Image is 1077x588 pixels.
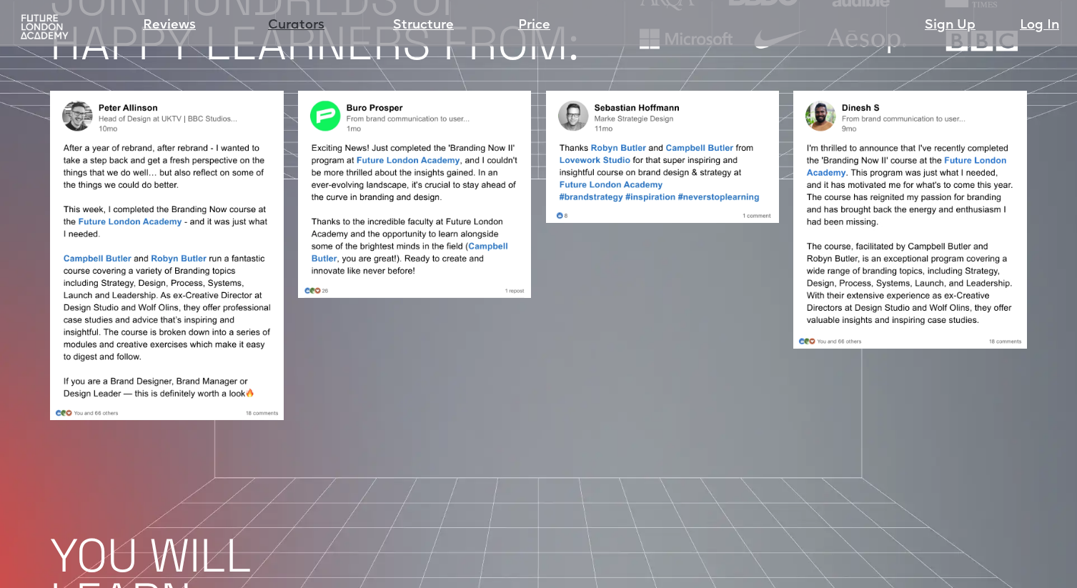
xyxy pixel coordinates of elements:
[1020,16,1059,36] a: Log In
[143,16,196,36] a: Reviews
[268,16,324,36] a: Curators
[393,16,454,36] a: Structure
[518,16,550,36] a: Price
[925,16,976,36] a: Sign Up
